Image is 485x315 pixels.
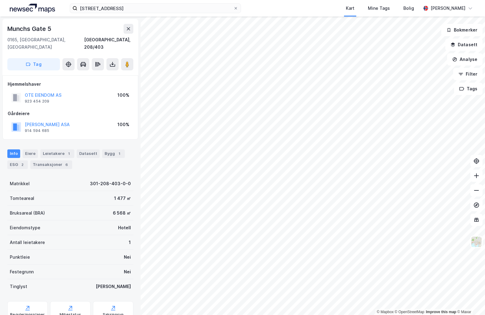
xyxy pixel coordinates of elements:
[403,5,414,12] div: Bolig
[454,286,485,315] iframe: Chat Widget
[441,24,483,36] button: Bokmerker
[25,128,49,133] div: 914 594 685
[7,58,60,70] button: Tag
[426,310,456,314] a: Improve this map
[66,151,72,157] div: 1
[7,160,28,169] div: ESG
[23,149,38,158] div: Eiere
[30,160,72,169] div: Transaksjoner
[377,310,394,314] a: Mapbox
[7,149,20,158] div: Info
[10,195,34,202] div: Tomteareal
[114,195,131,202] div: 1 477 ㎡
[447,53,483,66] button: Analyse
[90,180,131,187] div: 301-208-403-0-0
[10,180,30,187] div: Matrikkel
[84,36,133,51] div: [GEOGRAPHIC_DATA], 208/403
[77,149,100,158] div: Datasett
[10,4,55,13] img: logo.a4113a55bc3d86da70a041830d287a7e.svg
[116,151,122,157] div: 1
[10,209,45,217] div: Bruksareal (BRA)
[8,81,133,88] div: Hjemmelshaver
[40,149,74,158] div: Leietakere
[124,268,131,276] div: Nei
[454,83,483,95] button: Tags
[10,253,30,261] div: Punktleie
[10,239,45,246] div: Antall leietakere
[8,110,133,117] div: Gårdeiere
[129,239,131,246] div: 1
[102,149,125,158] div: Bygg
[25,99,49,104] div: 923 454 209
[10,283,27,290] div: Tinglyst
[346,5,354,12] div: Kart
[453,68,483,80] button: Filter
[7,24,52,34] div: Munchs Gate 5
[77,4,233,13] input: Søk på adresse, matrikkel, gårdeiere, leietakere eller personer
[118,224,131,231] div: Hotell
[10,224,40,231] div: Eiendomstype
[64,162,70,168] div: 6
[471,236,482,248] img: Z
[124,253,131,261] div: Nei
[395,310,424,314] a: OpenStreetMap
[117,92,129,99] div: 100%
[7,36,84,51] div: 0165, [GEOGRAPHIC_DATA], [GEOGRAPHIC_DATA]
[368,5,390,12] div: Mine Tags
[10,268,34,276] div: Festegrunn
[96,283,131,290] div: [PERSON_NAME]
[113,209,131,217] div: 6 568 ㎡
[117,121,129,128] div: 100%
[19,162,25,168] div: 2
[431,5,465,12] div: [PERSON_NAME]
[445,39,483,51] button: Datasett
